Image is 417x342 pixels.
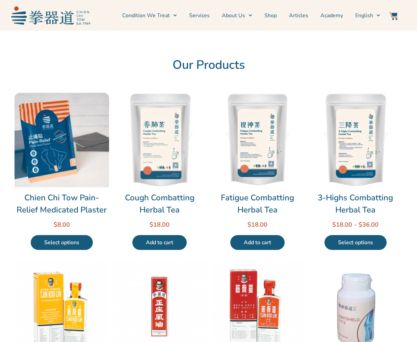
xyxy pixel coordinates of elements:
[247,221,267,229] bdi: 18.00
[54,221,70,229] bdi: 8.00
[31,235,93,250] a: Select options for “Chien Chi Tow Pain-Relief Medicated Plaster”
[132,235,187,250] a: Add to cart: “Cough Combatting Herbal Tea”
[355,7,380,24] a: Switch to English
[247,221,251,229] span: $
[355,11,373,20] span: English
[308,93,403,187] img: 3-Highs Combatting Herbal Tea
[264,7,277,24] a: Shop
[150,221,153,229] span: $
[289,7,308,24] a: Articles
[94,7,381,24] nav: Menu
[354,221,357,229] span: –
[359,221,362,229] span: $
[122,7,177,24] a: Condition We Treat
[150,221,170,229] bdi: 18.00
[222,7,252,24] a: About Us
[308,192,403,216] a: 3-Highs Combatting Herbal Tea
[332,221,352,229] bdi: 18.00
[389,12,397,20] img: Website Icon-03
[112,192,207,216] a: Cough Combatting Herbal Tea
[210,93,305,187] img: Fatigue Combatting Herbal Tea
[332,221,336,229] span: $
[320,7,343,24] a: Academy
[324,235,387,250] a: Select options for “3-Highs Combatting Herbal Tea”
[54,221,57,229] span: $
[15,93,109,187] img: Chien Chi Tow Pain-Relief Medicated Plaster
[15,192,109,216] a: Chien Chi Tow Pain-Relief Medicated Plaster
[359,221,379,229] bdi: 36.00
[189,7,210,24] a: Services
[210,192,305,216] a: Fatigue Combatting Herbal Tea
[15,58,403,73] h2: Our Products
[112,93,207,187] img: Cough Combatting Herbal Tea
[230,235,285,250] a: Add to cart: “Fatigue Combatting Herbal Tea”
